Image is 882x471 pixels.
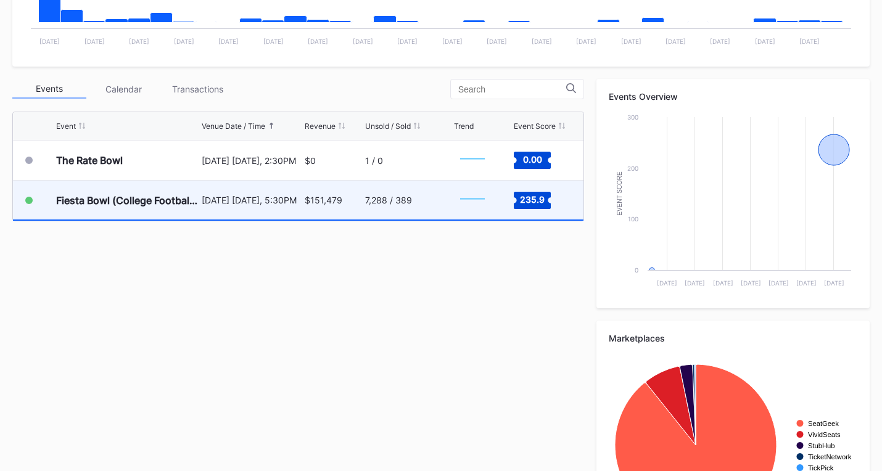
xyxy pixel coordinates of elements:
[84,38,105,45] text: [DATE]
[823,279,844,287] text: [DATE]
[86,80,160,99] div: Calendar
[56,121,76,131] div: Event
[609,91,857,102] div: Events Overview
[532,38,552,45] text: [DATE]
[56,194,199,207] div: Fiesta Bowl (College Football Playoff Semifinals)
[12,80,86,99] div: Events
[576,38,596,45] text: [DATE]
[657,279,677,287] text: [DATE]
[712,279,733,287] text: [DATE]
[616,171,623,216] text: Event Score
[56,154,123,166] div: The Rate Bowl
[808,420,839,427] text: SeatGeek
[365,155,383,166] div: 1 / 0
[520,194,545,204] text: 235.9
[305,121,336,131] div: Revenue
[799,38,820,45] text: [DATE]
[365,195,412,205] div: 7,288 / 389
[174,38,194,45] text: [DATE]
[808,453,852,461] text: TicketNetwork
[454,121,474,131] div: Trend
[609,333,857,343] div: Marketplaces
[635,266,638,274] text: 0
[39,38,60,45] text: [DATE]
[740,279,760,287] text: [DATE]
[308,38,328,45] text: [DATE]
[487,38,507,45] text: [DATE]
[627,113,638,121] text: 300
[755,38,775,45] text: [DATE]
[808,442,835,449] text: StubHub
[523,154,542,165] text: 0.00
[628,215,638,223] text: 100
[365,121,411,131] div: Unsold / Sold
[685,279,705,287] text: [DATE]
[768,279,788,287] text: [DATE]
[514,121,556,131] div: Event Score
[160,80,234,99] div: Transactions
[305,155,316,166] div: $0
[218,38,239,45] text: [DATE]
[454,145,491,176] svg: Chart title
[627,165,638,172] text: 200
[796,279,816,287] text: [DATE]
[129,38,149,45] text: [DATE]
[442,38,463,45] text: [DATE]
[458,84,566,94] input: Search
[353,38,373,45] text: [DATE]
[621,38,641,45] text: [DATE]
[305,195,342,205] div: $151,479
[202,195,302,205] div: [DATE] [DATE], 5:30PM
[202,121,265,131] div: Venue Date / Time
[454,185,491,216] svg: Chart title
[808,431,841,438] text: VividSeats
[202,155,302,166] div: [DATE] [DATE], 2:30PM
[263,38,284,45] text: [DATE]
[710,38,730,45] text: [DATE]
[609,111,857,296] svg: Chart title
[666,38,686,45] text: [DATE]
[397,38,418,45] text: [DATE]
